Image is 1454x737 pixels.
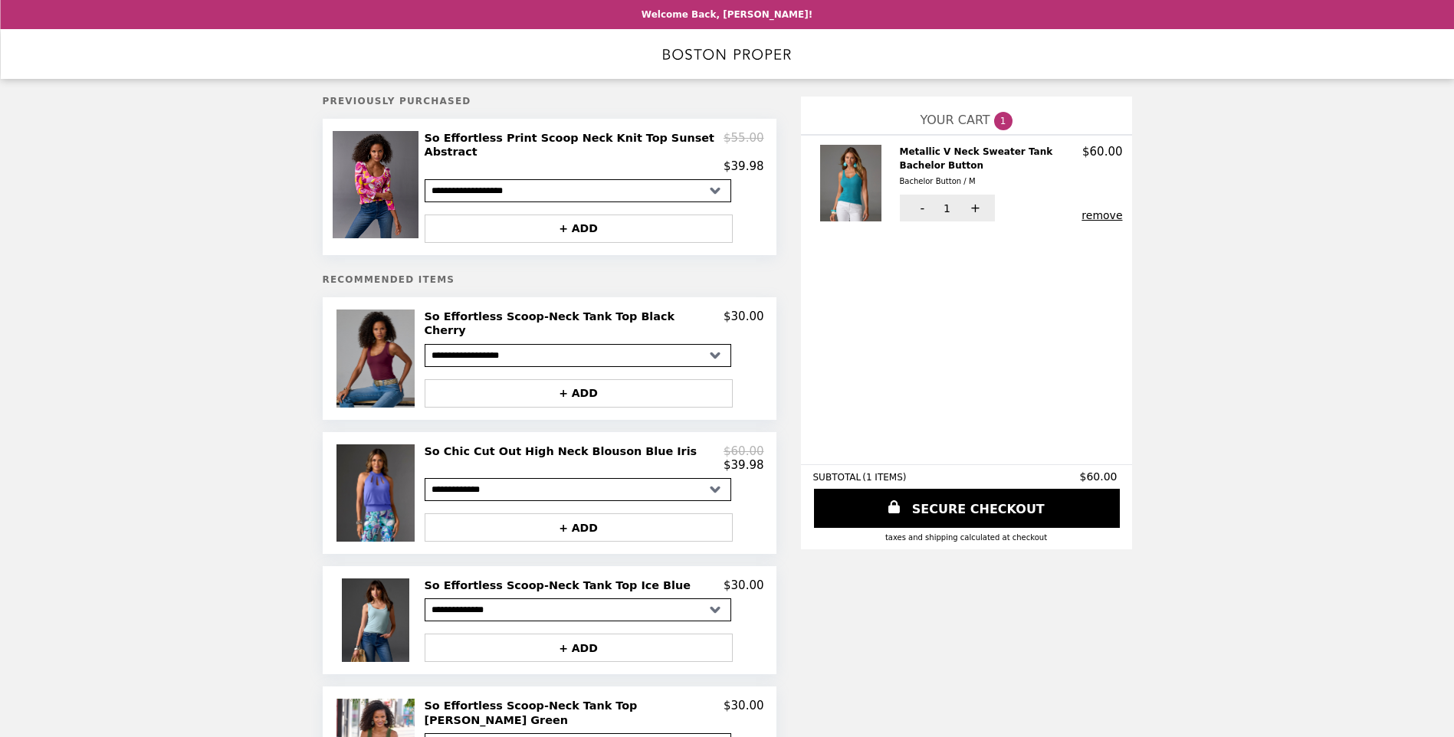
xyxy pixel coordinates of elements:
[814,489,1120,528] a: SECURE CHECKOUT
[425,598,731,621] select: Select a product variant
[323,96,776,106] h5: Previously Purchased
[425,478,731,501] select: Select a product variant
[642,9,812,20] p: Welcome Back, [PERSON_NAME]!
[724,458,764,472] p: $39.98
[663,38,792,70] img: Brand Logo
[820,145,885,221] img: Metallic V Neck Sweater Tank Bachelor Button
[425,578,697,592] h2: So Effortless Scoop-Neck Tank Top Ice Blue
[1080,470,1120,483] span: $60.00
[994,112,1013,130] span: 1
[944,202,950,215] span: 1
[425,179,731,202] select: Select a product variant
[724,310,764,338] p: $30.00
[336,444,418,542] img: So Chic Cut Out High Neck Blouson Blue Iris
[336,310,418,408] img: So Effortless Scoop-Neck Tank Top Black Cherry
[813,472,863,483] span: SUBTOTAL
[1082,145,1123,159] p: $60.00
[425,310,724,338] h2: So Effortless Scoop-Neck Tank Top Black Cherry
[425,513,733,542] button: + ADD
[323,274,776,285] h5: Recommended Items
[900,175,1077,188] div: Bachelor Button / M
[425,444,704,458] h2: So Chic Cut Out High Neck Blouson Blue Iris
[425,634,733,662] button: + ADD
[953,195,995,221] button: +
[813,533,1120,542] div: Taxes and Shipping calculated at checkout
[425,344,731,367] select: Select a product variant
[900,195,942,221] button: -
[724,131,764,159] p: $55.00
[862,472,906,483] span: ( 1 ITEMS )
[724,444,764,458] p: $60.00
[342,578,413,662] img: So Effortless Scoop-Neck Tank Top Ice Blue
[1081,209,1122,221] button: remove
[724,578,764,592] p: $30.00
[425,131,724,159] h2: So Effortless Print Scoop Neck Knit Top Sunset Abstract
[724,159,764,173] p: $39.98
[333,131,422,238] img: So Effortless Print Scoop Neck Knit Top Sunset Abstract
[425,215,733,243] button: + ADD
[920,113,990,127] span: YOUR CART
[425,379,733,408] button: + ADD
[900,145,1083,188] h2: Metallic V Neck Sweater Tank Bachelor Button
[724,699,764,727] p: $30.00
[425,699,724,727] h2: So Effortless Scoop-Neck Tank Top [PERSON_NAME] Green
